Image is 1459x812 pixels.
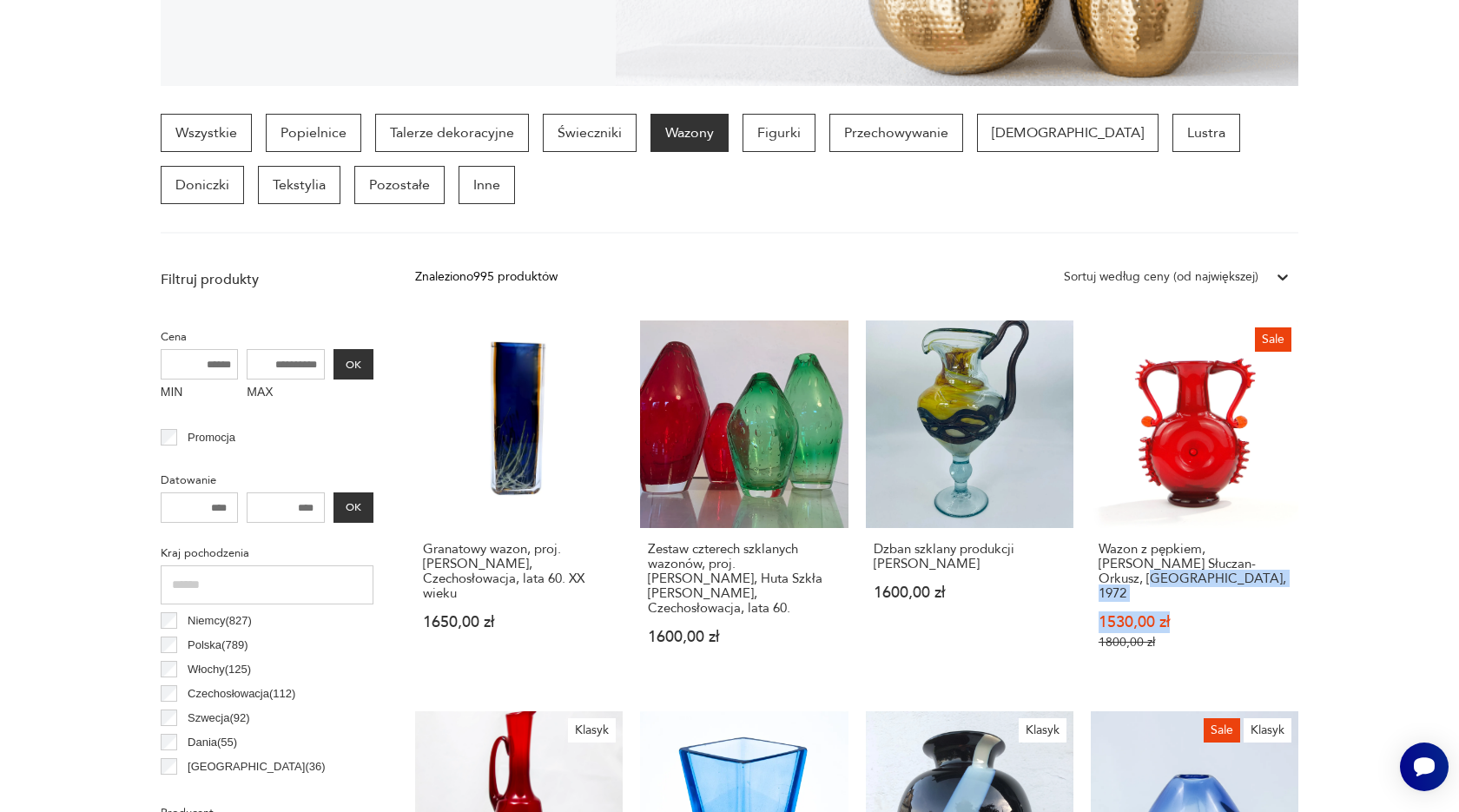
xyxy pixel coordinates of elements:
[188,782,246,801] p: Francja ( 34 )
[423,615,615,630] p: 1650,00 zł
[161,270,373,289] p: Filtruj produkty
[188,757,325,776] p: [GEOGRAPHIC_DATA] ( 36 )
[161,471,373,490] p: Datowanie
[188,684,295,703] p: Czechosłowacja ( 112 )
[415,267,558,287] div: Znaleziono 995 produktów
[247,380,325,407] label: MAX
[161,380,239,407] label: MIN
[423,542,615,601] h3: Granatowy wazon, proj. [PERSON_NAME], Czechosłowacja, lata 60. XX wieku
[333,349,373,380] button: OK
[161,327,373,347] p: Cena
[743,114,815,152] a: Figurki
[161,114,252,152] a: Wszystkie
[188,636,248,655] p: Polska ( 789 )
[354,166,445,204] a: Pozostałe
[415,320,623,683] a: Granatowy wazon, proj. Pavel Hlava, Czechosłowacja, lata 60. XX wiekuGranatowy wazon, proj. [PERS...
[188,660,251,679] p: Włochy ( 125 )
[640,320,848,683] a: Zestaw czterech szklanych wazonów, proj. Milan Metelak, Huta Szkła Harrachov, Czechosłowacja, lat...
[1099,542,1291,601] h3: Wazon z pępkiem, [PERSON_NAME] Słuczan-Orkusz, [GEOGRAPHIC_DATA], 1972
[161,544,373,563] p: Kraj pochodzenia
[866,320,1073,683] a: Dzban szklany produkcji Filipa RovertaDzban szklany produkcji [PERSON_NAME]1600,00 zł
[543,114,637,152] a: Świeczniki
[188,709,250,728] p: Szwecja ( 92 )
[977,114,1159,152] a: [DEMOGRAPHIC_DATA]
[650,114,729,152] a: Wazony
[375,114,529,152] a: Talerze dekoracyjne
[1099,635,1291,650] p: 1800,00 zł
[1172,114,1240,152] a: Lustra
[648,630,840,644] p: 1600,00 zł
[874,542,1066,571] h3: Dzban szklany produkcji [PERSON_NAME]
[1064,267,1258,287] div: Sortuj według ceny (od największej)
[333,492,373,523] button: OK
[1099,615,1291,630] p: 1530,00 zł
[258,166,340,204] a: Tekstylia
[188,733,237,752] p: Dania ( 55 )
[459,166,515,204] a: Inne
[188,428,235,447] p: Promocja
[266,114,361,152] a: Popielnice
[648,542,840,616] h3: Zestaw czterech szklanych wazonów, proj. [PERSON_NAME], Huta Szkła [PERSON_NAME], Czechosłowacja,...
[829,114,963,152] a: Przechowywanie
[161,166,244,204] a: Doniczki
[1400,743,1449,791] iframe: Smartsupp widget button
[1091,320,1298,683] a: SaleWazon z pępkiem, J. Słuczan-Orkusz, Kraków, 1972Wazon z pępkiem, [PERSON_NAME] Słuczan-Orkusz...
[874,585,1066,600] p: 1600,00 zł
[188,611,252,630] p: Niemcy ( 827 )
